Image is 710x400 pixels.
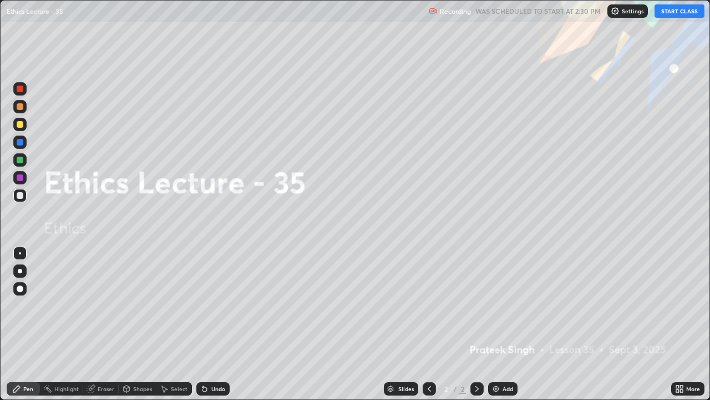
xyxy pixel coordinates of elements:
[54,386,79,392] div: Highlight
[503,386,513,392] div: Add
[440,7,471,16] p: Recording
[686,386,700,392] div: More
[454,386,457,392] div: /
[440,386,452,392] div: 2
[398,386,414,392] div: Slides
[171,386,187,392] div: Select
[459,384,466,394] div: 2
[429,7,438,16] img: recording.375f2c34.svg
[7,7,63,16] p: Ethics Lecture - 35
[622,8,643,14] p: Settings
[655,4,704,18] button: START CLASS
[211,386,225,392] div: Undo
[491,384,500,393] img: add-slide-button
[611,7,620,16] img: class-settings-icons
[133,386,152,392] div: Shapes
[23,386,33,392] div: Pen
[475,6,601,16] h5: WAS SCHEDULED TO START AT 2:30 PM
[98,386,114,392] div: Eraser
